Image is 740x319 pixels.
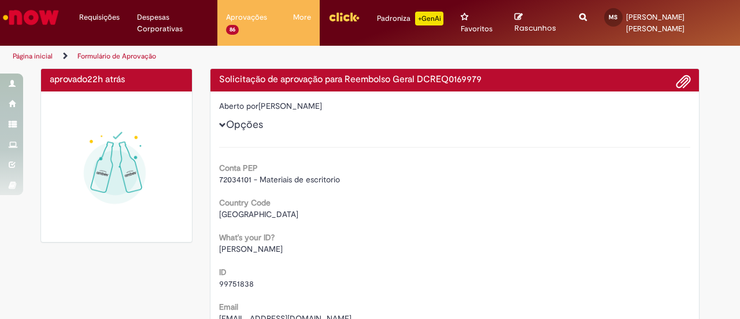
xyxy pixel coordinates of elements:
span: Requisições [79,12,120,23]
label: Aberto por [219,100,258,112]
div: Padroniza [377,12,443,25]
span: More [293,12,311,23]
p: +GenAi [415,12,443,25]
img: ServiceNow [1,6,61,29]
b: ID [219,267,227,277]
span: [PERSON_NAME] [PERSON_NAME] [626,12,684,34]
h4: Solicitação de aprovação para Reembolso Geral DCREQ0169979 [219,75,691,85]
span: Rascunhos [515,23,556,34]
span: 86 [226,25,239,35]
span: Despesas Corporativas [137,12,209,35]
span: MS [609,13,617,21]
b: Conta PEP [219,163,258,173]
span: [PERSON_NAME] [219,244,283,254]
div: [PERSON_NAME] [219,100,691,115]
a: Página inicial [13,52,53,61]
span: Favoritos [461,23,493,35]
span: 72034101 - Materiais de escritorio [219,174,340,185]
b: What's your ID? [219,232,275,243]
img: click_logo_yellow_360x200.png [328,8,360,25]
a: Formulário de Aprovação [77,52,156,61]
ul: Trilhas de página [9,46,484,67]
span: Aprovações [226,12,267,23]
time: 29/09/2025 16:14:01 [87,74,125,85]
h4: aprovado [50,75,183,85]
b: Country Code [219,197,271,208]
span: [GEOGRAPHIC_DATA] [219,209,298,219]
span: 99751838 [219,278,254,289]
img: sucesso_1.gif [50,100,183,234]
span: 22h atrás [87,74,125,85]
a: Rascunhos [515,12,561,34]
b: Email [219,302,238,312]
